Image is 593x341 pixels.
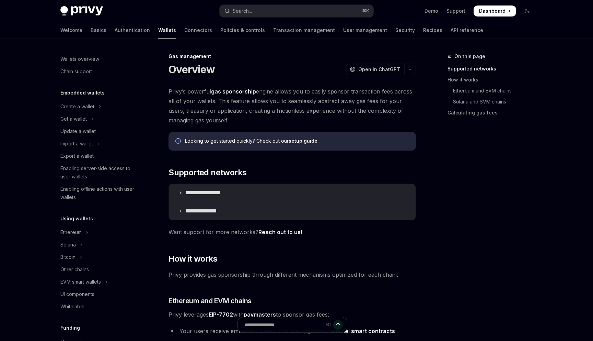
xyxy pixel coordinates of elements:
button: Toggle Bitcoin section [55,251,143,263]
div: Wallets overview [60,55,99,63]
span: Ethereum and EVM chains [168,296,252,306]
button: Open in ChatGPT [346,64,404,75]
span: Privy provides gas sponsorship through different mechanisms optimized for each chain: [168,270,416,279]
button: Toggle Create a wallet section [55,100,143,113]
div: Update a wallet [60,127,96,135]
button: Toggle Ethereum section [55,226,143,239]
a: Demo [425,8,438,14]
h5: Embedded wallets [60,89,105,97]
span: Privy’s powerful engine allows you to easily sponsor transaction fees across all of your wallets.... [168,87,416,125]
span: How it works [168,253,217,264]
a: Security [395,22,415,38]
a: Enabling server-side access to user wallets [55,162,143,183]
div: Search... [233,7,252,15]
button: Send message [333,320,343,330]
input: Ask a question... [245,317,323,332]
a: EIP-7702 [209,311,233,318]
button: Toggle dark mode [522,5,533,16]
a: Update a wallet [55,125,143,137]
span: ⌘ K [362,8,369,14]
a: setup guide [289,138,317,144]
h5: Funding [60,324,80,332]
div: Export a wallet [60,152,94,160]
a: Whitelabel [55,300,143,313]
div: Whitelabel [60,302,84,311]
button: Open search [220,5,373,17]
img: dark logo [60,6,103,16]
span: Want support for more networks? [168,227,416,237]
a: Basics [91,22,106,38]
a: Supported networks [447,63,538,74]
strong: paymasters [244,311,276,318]
div: Gas management [168,53,416,60]
a: How it works [447,74,538,85]
strong: gas sponsorship [211,88,256,95]
div: UI components [60,290,94,298]
div: Enabling server-side access to user wallets [60,164,139,181]
span: Dashboard [479,8,505,14]
a: Policies & controls [220,22,265,38]
a: Wallets [158,22,176,38]
div: Bitcoin [60,253,75,261]
a: Export a wallet [55,150,143,162]
a: Welcome [60,22,82,38]
span: Looking to get started quickly? Check out our . [185,137,409,144]
div: Get a wallet [60,115,87,123]
a: Authentication [115,22,150,38]
a: Wallets overview [55,53,143,65]
div: EVM smart wallets [60,278,101,286]
div: Create a wallet [60,102,94,111]
a: API reference [451,22,483,38]
h5: Using wallets [60,214,93,223]
span: Open in ChatGPT [358,66,400,73]
button: Toggle Get a wallet section [55,113,143,125]
a: Chain support [55,65,143,78]
div: Other chains [60,265,89,274]
span: On this page [454,52,485,60]
a: Dashboard [474,5,516,16]
div: Enabling offline actions with user wallets [60,185,139,201]
div: Solana [60,241,76,249]
a: Other chains [55,263,143,276]
h1: Overview [168,63,215,76]
span: Privy leverages with to sponsor gas fees: [168,310,416,319]
a: Recipes [423,22,442,38]
button: Toggle Import a wallet section [55,137,143,150]
svg: Info [175,138,182,145]
span: Supported networks [168,167,246,178]
a: Calculating gas fees [447,107,538,118]
a: User management [343,22,387,38]
a: Transaction management [273,22,335,38]
div: Import a wallet [60,140,93,148]
a: Reach out to us! [258,229,302,236]
a: Support [446,8,465,14]
a: Ethereum and EVM chains [447,85,538,96]
a: Connectors [184,22,212,38]
div: Ethereum [60,228,82,236]
div: Chain support [60,67,92,76]
a: UI components [55,288,143,300]
a: Solana and SVM chains [447,96,538,107]
button: Toggle Solana section [55,239,143,251]
a: Enabling offline actions with user wallets [55,183,143,203]
button: Toggle EVM smart wallets section [55,276,143,288]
